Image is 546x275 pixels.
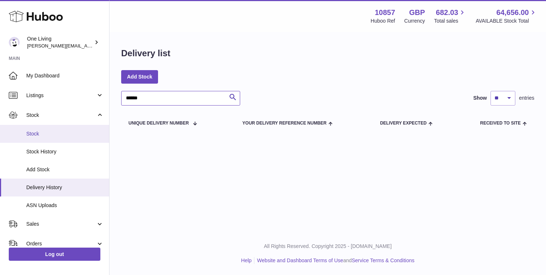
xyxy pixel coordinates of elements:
span: Stock [26,112,96,119]
p: All Rights Reserved. Copyright 2025 - [DOMAIN_NAME] [115,243,540,250]
a: Service Terms & Conditions [352,257,415,263]
div: One Living [27,35,93,49]
li: and [254,257,414,264]
span: ASN Uploads [26,202,104,209]
span: Delivery History [26,184,104,191]
span: Received to Site [480,121,521,126]
span: Orders [26,240,96,247]
span: Stock History [26,148,104,155]
div: Currency [404,18,425,24]
label: Show [473,95,487,102]
img: Jessica@oneliving.com [9,37,20,48]
span: Listings [26,92,96,99]
span: My Dashboard [26,72,104,79]
span: AVAILABLE Stock Total [476,18,537,24]
span: Stock [26,130,104,137]
span: 682.03 [436,8,458,18]
span: Add Stock [26,166,104,173]
a: Add Stock [121,70,158,83]
div: Huboo Ref [371,18,395,24]
span: Your Delivery Reference Number [242,121,327,126]
span: Total sales [434,18,466,24]
strong: GBP [409,8,425,18]
span: Sales [26,221,96,228]
span: Delivery Expected [380,121,426,126]
a: Log out [9,248,100,261]
a: Help [241,257,252,263]
a: Website and Dashboard Terms of Use [257,257,343,263]
a: 682.03 Total sales [434,8,466,24]
strong: 10857 [375,8,395,18]
span: [PERSON_NAME][EMAIL_ADDRESS][DOMAIN_NAME] [27,43,146,49]
a: 64,656.00 AVAILABLE Stock Total [476,8,537,24]
h1: Delivery list [121,47,170,59]
span: 64,656.00 [496,8,529,18]
span: entries [519,95,534,102]
span: Unique Delivery Number [128,121,189,126]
